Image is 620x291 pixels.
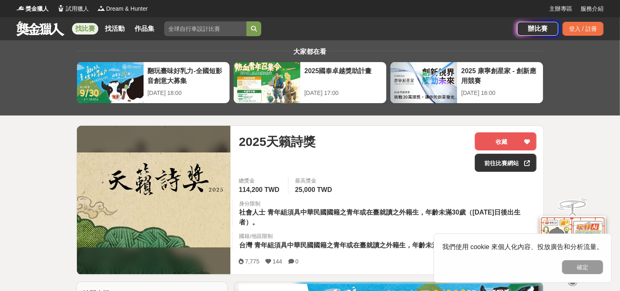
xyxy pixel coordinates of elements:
img: Logo [57,4,65,12]
a: 作品集 [131,23,158,35]
span: 2025天籟詩獎 [239,132,316,151]
div: 國籍/地區限制 [239,232,529,240]
button: 確定 [562,260,603,274]
a: 主辦專區 [549,5,572,13]
span: 0 [295,258,299,265]
a: LogoDream & Hunter [97,5,148,13]
span: 我們使用 cookie 來個人化內容、投放廣告和分析流量。 [442,243,603,250]
input: 全球自行車設計比賽 [164,21,246,36]
span: Dream & Hunter [106,5,148,13]
div: 2025 康寧創星家 - 創新應用競賽 [461,66,539,85]
span: 25,000 TWD [295,186,332,193]
img: Logo [97,4,105,12]
div: [DATE] 18:00 [148,89,225,97]
a: 找比賽 [72,23,98,35]
a: 找活動 [102,23,128,35]
button: 收藏 [475,132,536,150]
div: [DATE] 17:00 [304,89,382,97]
a: 2025 康寧創星家 - 創新應用競賽[DATE] 16:00 [390,62,543,104]
span: 試用獵人 [66,5,89,13]
a: Logo試用獵人 [57,5,89,13]
span: 台灣 [239,242,252,249]
div: 2025國泰卓越獎助計畫 [304,66,382,85]
div: 翻玩臺味好乳力-全國短影音創意大募集 [148,66,225,85]
a: 2025國泰卓越獎助計畫[DATE] 17:00 [233,62,387,104]
span: 7,775 [245,258,259,265]
div: [DATE] 16:00 [461,89,539,97]
img: d2146d9a-e6f6-4337-9592-8cefde37ba6b.png [540,215,606,270]
a: 服務介紹 [581,5,604,13]
a: 辦比賽 [517,22,558,36]
span: 最高獎金 [295,177,334,185]
span: 社會人士 [239,209,265,216]
img: Logo [16,4,25,12]
a: 前往比賽網站 [475,154,536,172]
img: Cover Image [77,152,231,247]
span: 青年組須具中華民國國籍之青年或在臺就讀之外籍生，年齡未滿30歲（[DATE]日後出生者）。 [254,242,527,249]
span: 青年組須具中華民國國籍之青年或在臺就讀之外籍生，年齡未滿30歲（[DATE]日後出生者）。 [239,209,520,226]
span: 獎金獵人 [26,5,49,13]
a: Logo獎金獵人 [16,5,49,13]
span: 144 [273,258,282,265]
div: 身分限制 [239,200,536,208]
span: 大家都在看 [292,48,329,55]
div: 登入 / 註冊 [562,22,604,36]
span: 114,200 TWD [239,186,279,193]
a: 翻玩臺味好乳力-全國短影音創意大募集[DATE] 18:00 [77,62,230,104]
span: 總獎金 [239,177,281,185]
